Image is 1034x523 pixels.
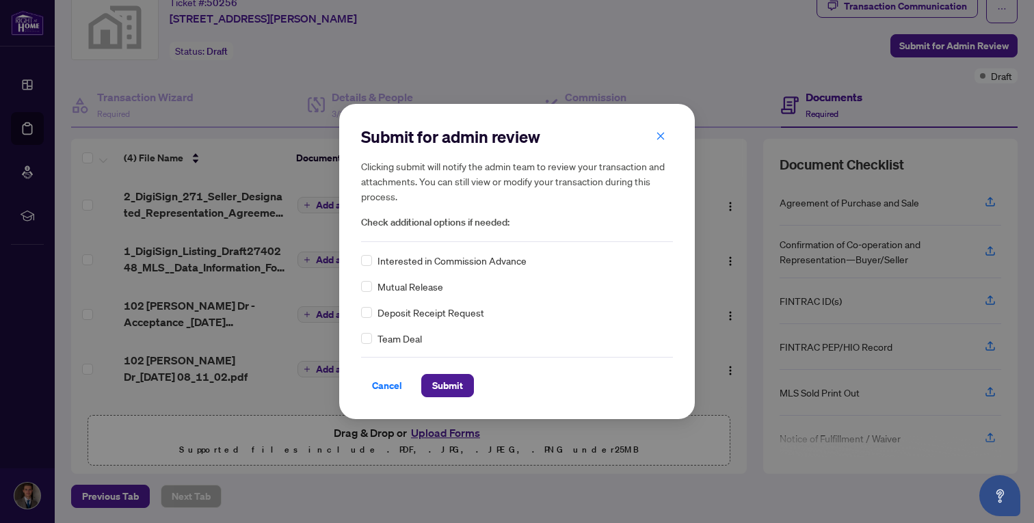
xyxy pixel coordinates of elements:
span: close [656,131,665,141]
span: Submit [432,375,463,397]
button: Cancel [361,374,413,397]
span: Check additional options if needed: [361,215,673,230]
button: Open asap [979,475,1020,516]
span: Team Deal [377,331,422,346]
span: Deposit Receipt Request [377,305,484,320]
h5: Clicking submit will notify the admin team to review your transaction and attachments. You can st... [361,159,673,204]
span: Mutual Release [377,279,443,294]
span: Cancel [372,375,402,397]
span: Interested in Commission Advance [377,253,527,268]
button: Submit [421,374,474,397]
h2: Submit for admin review [361,126,673,148]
